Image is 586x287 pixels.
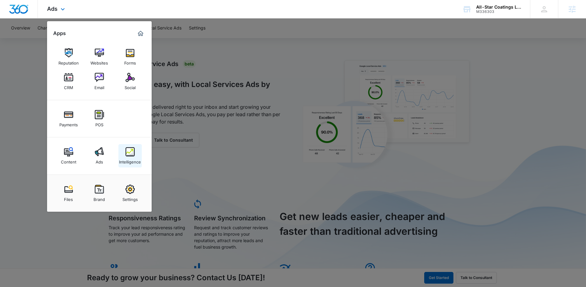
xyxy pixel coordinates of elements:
[53,30,66,36] h2: Apps
[64,194,73,202] div: Files
[88,45,111,69] a: Websites
[95,119,103,127] div: POS
[118,45,142,69] a: Forms
[124,57,136,65] div: Forms
[119,156,141,164] div: Intelligence
[122,194,138,202] div: Settings
[57,70,80,93] a: CRM
[57,182,80,205] a: Files
[57,144,80,167] a: Content
[57,45,80,69] a: Reputation
[64,82,73,90] div: CRM
[88,107,111,130] a: POS
[94,82,104,90] div: Email
[118,182,142,205] a: Settings
[88,144,111,167] a: Ads
[90,57,108,65] div: Websites
[47,6,58,12] span: Ads
[476,5,521,10] div: account name
[57,107,80,130] a: Payments
[61,156,76,164] div: Content
[88,70,111,93] a: Email
[88,182,111,205] a: Brand
[96,156,103,164] div: Ads
[94,194,105,202] div: Brand
[125,82,136,90] div: Social
[118,144,142,167] a: Intelligence
[58,57,79,65] div: Reputation
[476,10,521,14] div: account id
[59,119,78,127] div: Payments
[136,29,146,38] a: Marketing 360® Dashboard
[118,70,142,93] a: Social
